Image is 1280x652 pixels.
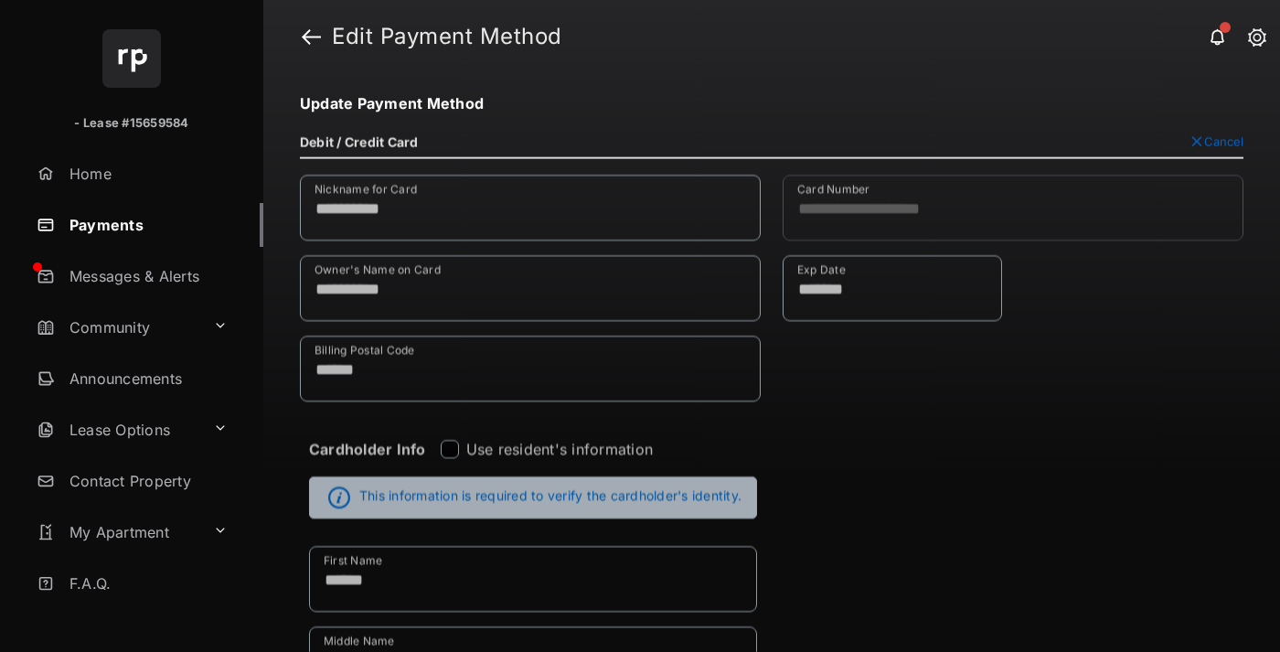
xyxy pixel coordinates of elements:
img: svg+xml;base64,PHN2ZyB4bWxucz0iaHR0cDovL3d3dy53My5vcmcvMjAwMC9zdmciIHdpZHRoPSI2NCIgaGVpZ2h0PSI2NC... [102,29,161,88]
a: Community [29,305,206,349]
span: This information is required to verify the cardholder's identity. [359,486,741,508]
h4: Update Payment Method [300,94,1243,112]
p: - Lease #15659584 [74,114,188,133]
a: Announcements [29,357,263,401]
strong: Cardholder Info [309,440,426,491]
a: Messages & Alerts [29,254,263,298]
a: F.A.Q. [29,561,263,605]
span: Cancel [1204,134,1243,148]
a: Payments [29,203,263,247]
strong: Edit Payment Method [332,26,562,48]
a: Lease Options [29,408,206,452]
a: Contact Property [29,459,263,503]
a: Home [29,152,263,196]
label: Use resident's information [466,440,653,458]
h4: Debit / Credit Card [300,134,419,149]
a: My Apartment [29,510,206,554]
button: Cancel [1189,134,1243,148]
